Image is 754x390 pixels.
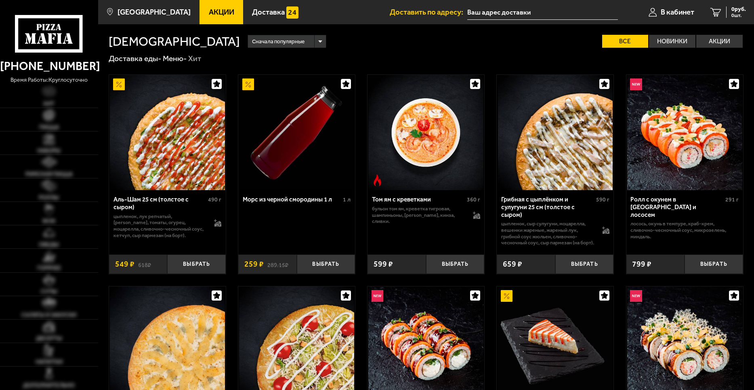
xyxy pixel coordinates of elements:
[163,54,187,63] a: Меню-
[467,196,480,203] span: 360 г
[39,195,59,200] span: Роллы
[725,196,739,203] span: 291 г
[242,78,254,90] img: Акционный
[43,101,55,106] span: Хит
[555,254,614,274] button: Выбрать
[390,8,467,16] span: Доставить по адресу:
[36,359,63,365] span: Напитки
[498,75,613,190] img: Грибная с цыплёнком и сулугуни 25 см (толстое с сыром)
[42,218,56,224] span: WOK
[368,75,484,190] a: Острое блюдоТом ям с креветками
[503,260,522,268] span: 659 ₽
[596,196,609,203] span: 590 г
[188,53,201,64] div: Хит
[243,196,341,203] div: Морс из черной смородины 1 л
[368,75,483,190] img: Том ям с креветками
[602,35,649,48] label: Все
[374,260,393,268] span: 599 ₽
[110,75,225,190] img: Аль-Шам 25 см (толстое с сыром)
[244,260,264,268] span: 259 ₽
[685,254,743,274] button: Выбрать
[630,196,723,218] div: Ролл с окунем в [GEOGRAPHIC_DATA] и лососем
[286,6,298,18] img: 15daf4d41897b9f0e9f617042186c801.svg
[208,196,221,203] span: 490 г
[661,8,694,16] span: В кабинет
[138,260,151,268] s: 618 ₽
[209,8,234,16] span: Акции
[497,75,613,190] a: Грибная с цыплёнком и сулугуни 25 см (толстое с сыром)
[632,260,651,268] span: 799 ₽
[731,6,746,12] span: 0 руб.
[696,35,743,48] label: Акции
[501,220,594,246] p: цыпленок, сыр сулугуни, моцарелла, вешенки жареные, жареный лук, грибной соус Жюльен, сливочно-че...
[252,8,285,16] span: Доставка
[467,5,618,20] span: Колпинский район, посёлок Понтонный, Фанерный переулок, 4
[501,290,512,302] img: Акционный
[118,8,191,16] span: [GEOGRAPHIC_DATA]
[39,124,59,130] span: Пицца
[39,242,59,247] span: Обеды
[238,75,355,190] a: АкционныйМорс из черной смородины 1 л
[239,75,354,190] img: Морс из черной смородины 1 л
[113,78,125,90] img: Акционный
[37,265,61,271] span: Горячее
[23,382,75,388] span: Дополнительно
[626,75,743,190] a: НовинкаРолл с окунем в темпуре и лососем
[267,260,288,268] s: 289.15 ₽
[36,335,62,341] span: Десерты
[627,75,742,190] img: Ролл с окунем в темпуре и лососем
[731,13,746,18] span: 0 шт.
[37,148,61,153] span: Наборы
[649,35,695,48] label: Новинки
[21,312,76,318] span: Салаты и закуски
[109,54,162,63] a: Доставка еды-
[25,171,73,177] span: Римская пицца
[115,260,134,268] span: 549 ₽
[372,290,383,302] img: Новинка
[467,5,618,20] input: Ваш адрес доставки
[252,34,305,49] span: Сначала популярные
[113,196,206,211] div: Аль-Шам 25 см (толстое с сыром)
[372,196,465,203] div: Том ям с креветками
[630,220,739,240] p: лосось, окунь в темпуре, краб-крем, сливочно-чесночный соус, микрозелень, миндаль.
[297,254,355,274] button: Выбрать
[630,290,642,302] img: Новинка
[109,75,226,190] a: АкционныйАль-Шам 25 см (толстое с сыром)
[501,196,594,218] div: Грибная с цыплёнком и сулугуни 25 см (толстое с сыром)
[109,35,240,48] h1: [DEMOGRAPHIC_DATA]
[41,288,57,294] span: Супы
[372,206,465,225] p: бульон том ям, креветка тигровая, шампиньоны, [PERSON_NAME], кинза, сливки.
[113,213,206,238] p: цыпленок, лук репчатый, [PERSON_NAME], томаты, огурец, моцарелла, сливочно-чесночный соус, кетчуп...
[372,174,383,186] img: Острое блюдо
[343,196,351,203] span: 1 л
[167,254,226,274] button: Выбрать
[630,78,642,90] img: Новинка
[426,254,485,274] button: Выбрать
